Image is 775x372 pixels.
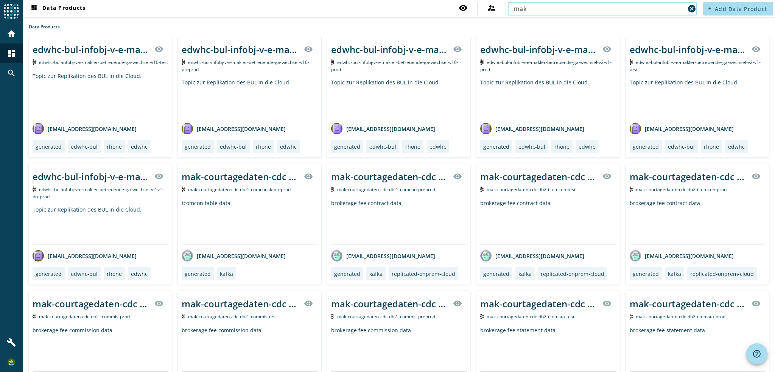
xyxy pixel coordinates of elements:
[728,143,745,150] div: edwhc
[331,59,459,73] span: Kafka Topic: edwhc-bul-infobj-v-e-makler-betreuende-ga-wechsel-v10-prod
[579,143,595,150] div: edwhc
[480,297,598,310] div: mak-courtagedaten-cdc tcomsta topic
[182,187,185,192] img: Kafka Topic: mak-courtagedaten-cdc-db2-tcomconkk-preprod
[703,2,773,16] button: Add Data Product
[331,297,448,310] div: mak-courtagedaten-cdc tcommis topic
[480,199,616,244] div: brokerage fee contract data
[182,250,193,261] img: avatar
[752,299,761,308] mat-icon: visibility
[71,143,98,150] div: edwhc-bul
[630,123,641,134] img: avatar
[602,45,612,54] mat-icon: visibility
[630,43,747,56] div: edwhc-bul-infobj-v-e-makler-betreuende-ga-wechsel-v2-v1-_stage_
[154,172,163,181] mat-icon: visibility
[39,313,130,320] span: Kafka Topic: mak-courtagedaten-cdc-db2-tcommis-prod
[430,143,446,150] div: edwhc
[71,270,98,277] div: edwhc-bul
[554,143,570,150] div: rhone
[480,59,484,65] img: Kafka Topic: edwhc-bul-infobj-v-e-makler-betreuende-ga-wechsel-v2-v1-prod
[630,297,747,310] div: mak-courtagedaten-cdc tcomsta topic
[453,45,462,54] mat-icon: visibility
[30,4,39,13] mat-icon: dashboard
[602,172,612,181] mat-icon: visibility
[220,143,247,150] div: edwhc-bul
[752,172,761,181] mat-icon: visibility
[29,23,769,30] div: Data Products
[33,59,36,65] img: Kafka Topic: edwhc-bul-infobj-v-e-makler-betreuende-ga-wechsel-v10-test
[188,313,277,320] span: Kafka Topic: mak-courtagedaten-cdc-db2-tcommis-test
[33,314,36,319] img: Kafka Topic: mak-courtagedaten-cdc-db2-tcommis-prod
[182,123,193,134] img: avatar
[182,314,185,319] img: Kafka Topic: mak-courtagedaten-cdc-db2-tcommis-test
[392,270,455,277] div: replicated-onprem-cloud
[33,123,44,134] img: avatar
[752,349,761,358] mat-icon: help_outline
[331,123,342,134] img: avatar
[602,299,612,308] mat-icon: visibility
[331,187,335,192] img: Kafka Topic: mak-courtagedaten-cdc-db2-tcomcon-preprod
[630,170,747,183] div: mak-courtagedaten-cdc tcomcon topic
[337,313,435,320] span: Kafka Topic: mak-courtagedaten-cdc-db2-tcommis-preprod
[182,79,317,117] div: Topic zur Replikation des BUL in die Cloud.
[39,59,168,65] span: Kafka Topic: edwhc-bul-infobj-v-e-makler-betreuende-ga-wechsel-v10-test
[182,250,286,261] div: [EMAIL_ADDRESS][DOMAIN_NAME]
[182,297,299,310] div: mak-courtagedaten-cdc tcommis topic
[182,199,317,244] div: tcomcon table data
[304,299,313,308] mat-icon: visibility
[334,270,360,277] div: generated
[331,123,435,134] div: [EMAIL_ADDRESS][DOMAIN_NAME]
[33,187,36,192] img: Kafka Topic: edwhc-bul-infobj-v-e-makler-betreuende-ga-wechsel-v2-v1-preprod
[33,206,168,244] div: Topic zur Replikation des BUL in die Cloud.
[8,358,15,366] img: 67842621cfbdceb85088c4900eb1bc1b
[331,199,467,244] div: brokerage fee contract data
[33,250,44,261] img: avatar
[686,3,697,14] button: Clear
[7,338,16,347] mat-icon: build
[182,43,299,56] div: edwhc-bul-infobj-v-e-makler-betreuende-ga-wechsel-v10-_stage_
[7,49,16,58] mat-icon: dashboard
[182,327,317,371] div: brokerage fee commission data
[107,143,122,150] div: rhone
[7,68,16,78] mat-icon: search
[668,143,695,150] div: edwhc-bul
[480,59,612,73] span: Kafka Topic: edwhc-bul-infobj-v-e-makler-betreuende-ga-wechsel-v2-v1-prod
[518,270,532,277] div: kafka
[131,270,148,277] div: edwhc
[715,5,767,12] span: Add Data Product
[480,250,584,261] div: [EMAIL_ADDRESS][DOMAIN_NAME]
[33,123,137,134] div: [EMAIL_ADDRESS][DOMAIN_NAME]
[480,327,616,371] div: brokerage fee statement data
[182,170,299,183] div: mak-courtagedaten-cdc tcomcon topic
[33,327,168,371] div: brokerage fee commission data
[36,270,62,277] div: generated
[633,143,659,150] div: generated
[487,186,576,193] span: Kafka Topic: mak-courtagedaten-cdc-db2-tcomcon-test
[630,59,633,65] img: Kafka Topic: edwhc-bul-infobj-v-e-makler-betreuende-ga-wechsel-v2-v1-test
[33,43,150,56] div: edwhc-bul-infobj-v-e-makler-betreuende-ga-wechsel-v10-_stage_
[182,123,286,134] div: [EMAIL_ADDRESS][DOMAIN_NAME]
[630,59,761,73] span: Kafka Topic: edwhc-bul-infobj-v-e-makler-betreuende-ga-wechsel-v2-v1-test
[331,43,448,56] div: edwhc-bul-infobj-v-e-makler-betreuende-ga-wechsel-v10-_stage_
[331,170,448,183] div: mak-courtagedaten-cdc tcomcon topic
[483,143,509,150] div: generated
[334,143,360,150] div: generated
[704,143,719,150] div: rhone
[154,299,163,308] mat-icon: visibility
[633,270,659,277] div: generated
[33,250,137,261] div: [EMAIL_ADDRESS][DOMAIN_NAME]
[636,186,727,193] span: Kafka Topic: mak-courtagedaten-cdc-db2-tcomcon-prod
[480,314,484,319] img: Kafka Topic: mak-courtagedaten-cdc-db2-tcomsta-test
[752,45,761,54] mat-icon: visibility
[514,4,685,13] input: Search (% or * for wildcards)
[33,72,168,117] div: Topic zur Replikation des BUL in die Cloud.
[480,250,492,261] img: avatar
[668,270,681,277] div: kafka
[131,143,148,150] div: edwhc
[480,170,598,183] div: mak-courtagedaten-cdc tcomcon topic
[708,6,712,11] mat-icon: add
[30,4,86,13] span: Data Products
[185,270,211,277] div: generated
[369,270,383,277] div: kafka
[26,2,89,16] button: Data Products
[487,313,574,320] span: Kafka Topic: mak-courtagedaten-cdc-db2-tcomsta-test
